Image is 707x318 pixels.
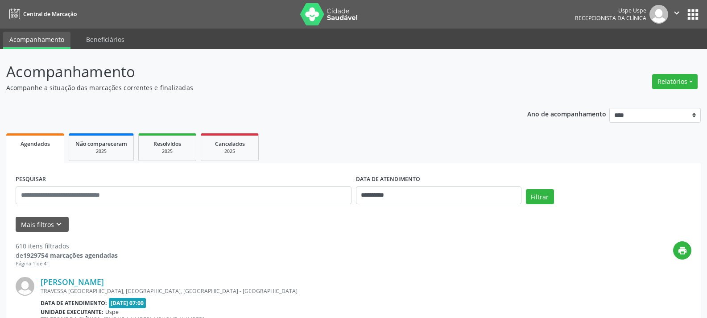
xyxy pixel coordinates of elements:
span: Não compareceram [75,140,127,148]
b: Unidade executante: [41,308,103,316]
b: Data de atendimento: [41,299,107,307]
span: Recepcionista da clínica [575,14,646,22]
i:  [672,8,682,18]
a: [PERSON_NAME] [41,277,104,287]
button: Relatórios [652,74,698,89]
p: Acompanhamento [6,61,492,83]
div: 2025 [145,148,190,155]
label: DATA DE ATENDIMENTO [356,173,420,186]
button: Filtrar [526,189,554,204]
span: Agendados [21,140,50,148]
p: Acompanhe a situação das marcações correntes e finalizadas [6,83,492,92]
strong: 1929754 marcações agendadas [23,251,118,260]
img: img [649,5,668,24]
div: Página 1 de 41 [16,260,118,268]
div: de [16,251,118,260]
i: keyboard_arrow_down [54,219,64,229]
button: apps [685,7,701,22]
button: Mais filtroskeyboard_arrow_down [16,217,69,232]
div: Uspe Uspe [575,7,646,14]
i: print [678,246,687,256]
a: Acompanhamento [3,32,70,49]
span: Central de Marcação [23,10,77,18]
img: img [16,277,34,296]
div: 610 itens filtrados [16,241,118,251]
label: PESQUISAR [16,173,46,186]
button: print [673,241,691,260]
div: 2025 [75,148,127,155]
span: Resolvidos [153,140,181,148]
span: Uspe [105,308,119,316]
div: 2025 [207,148,252,155]
span: Cancelados [215,140,245,148]
p: Ano de acompanhamento [527,108,606,119]
a: Central de Marcação [6,7,77,21]
div: TRAVESSA [GEOGRAPHIC_DATA], [GEOGRAPHIC_DATA], [GEOGRAPHIC_DATA] - [GEOGRAPHIC_DATA] [41,287,558,295]
a: Beneficiários [80,32,131,47]
span: [DATE] 07:00 [109,298,146,308]
button:  [668,5,685,24]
